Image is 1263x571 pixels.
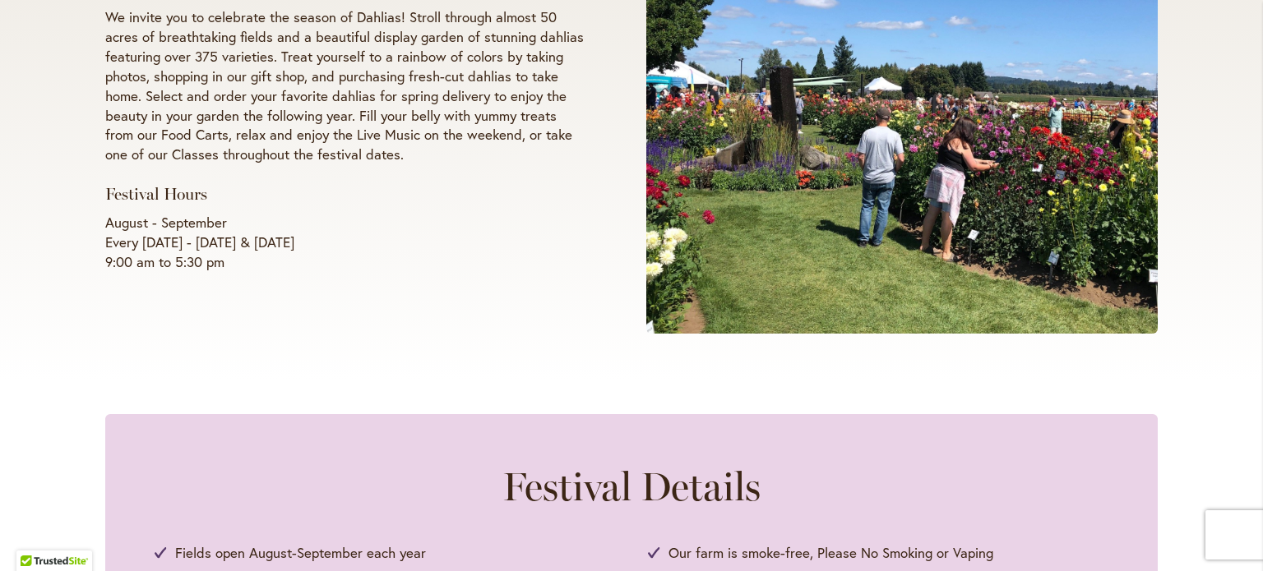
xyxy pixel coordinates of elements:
p: We invite you to celebrate the season of Dahlias! Stroll through almost 50 acres of breathtaking ... [105,7,584,165]
h3: Festival Hours [105,184,584,205]
h2: Festival Details [155,463,1108,509]
p: August - September Every [DATE] - [DATE] & [DATE] 9:00 am to 5:30 pm [105,213,584,272]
